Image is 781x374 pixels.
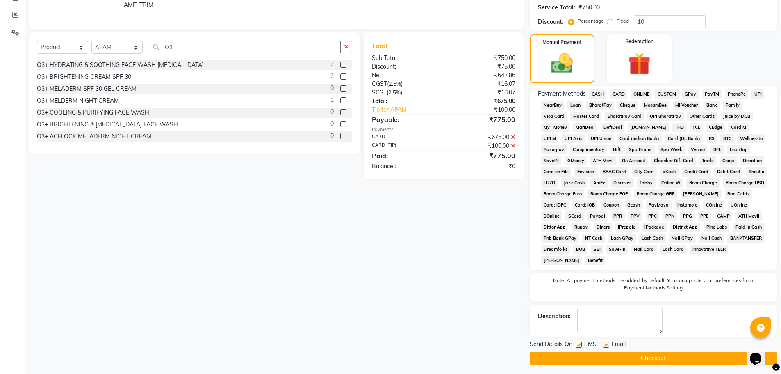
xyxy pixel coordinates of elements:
span: bKash [660,167,679,177]
span: Instamojo [675,200,700,210]
div: ₹675.00 [444,97,521,106]
span: LoanTap [727,145,750,154]
span: SaveIN [541,156,562,165]
span: Lash Card [660,245,687,254]
span: Debit Card [714,167,742,177]
span: AmEx [590,178,608,188]
span: Donation [740,156,764,165]
span: MosamBee [642,101,669,110]
span: TCL [690,123,703,132]
span: Jazz Cash [561,178,587,188]
span: Razorpay [541,145,567,154]
span: LUZO [541,178,558,188]
span: Card: IOB [572,200,597,210]
span: Room Charge USD [723,178,767,188]
span: Dittor App [541,223,569,232]
span: Master Card [570,112,601,121]
div: O3+ MELADERM SPF 30 GEL CREAM [37,85,137,93]
span: BRAC Card [600,167,628,177]
span: Save-In [606,245,628,254]
span: Lash GPay [608,234,636,243]
span: ATH Movil [735,211,762,221]
span: PPV [628,211,642,221]
div: Balance : [366,162,444,171]
div: ₹100.00 [444,142,521,150]
div: Paid: [366,151,444,161]
span: [DOMAIN_NAME] [628,123,669,132]
span: 2 [330,72,334,80]
span: PayMaya [646,200,672,210]
span: PPE [698,211,711,221]
span: CASH [589,89,607,99]
span: [PERSON_NAME] [681,189,722,199]
span: Comp [720,156,737,165]
span: GPay [682,89,699,99]
label: Percentage [578,17,604,25]
span: 0 [330,119,334,128]
span: UOnline [728,200,749,210]
span: MI Voucher [673,101,701,110]
span: Other Cards [687,112,717,121]
div: Payable: [366,115,444,124]
span: Room Charge GBP [634,189,677,199]
label: Note: All payment methods are added, by default. You can update your preferences from [538,277,769,295]
span: Gcash [625,200,643,210]
span: Visa Card [541,112,567,121]
span: ONLINE [631,89,652,99]
div: O3+ BRIGHTENING CREAM SPF 30 [37,73,131,81]
span: Diners [594,223,612,232]
span: Shoutlo [746,167,767,177]
span: 2.5% [389,80,401,87]
span: UPI Union [588,134,614,143]
div: ₹16.07 [444,88,521,97]
span: Card M [728,123,749,132]
div: O3+ BRIGHTENING & [MEDICAL_DATA] FACE WASH [37,120,178,129]
span: Pnb Bank GPay [541,234,579,243]
div: ₹675.00 [444,133,521,142]
div: ₹750.00 [578,3,600,12]
span: Room Charge EGP [587,189,631,199]
span: 0 [330,108,334,116]
span: Nail Card [631,245,657,254]
span: GMoney [565,156,587,165]
div: ₹775.00 [444,151,521,161]
iframe: chat widget [747,341,773,366]
span: BTC [720,134,734,143]
span: CARD [610,89,627,99]
span: Bad Debts [725,189,752,199]
span: BharatPay Card [605,112,644,121]
div: Service Total: [538,3,575,12]
div: O3+ ACELOCK MELADERM NIGHT CREAM [37,132,151,141]
span: Bank [704,101,720,110]
span: Cheque [617,101,638,110]
span: Dreamfolks [541,245,570,254]
span: Email [612,340,626,350]
div: Discount: [538,18,563,26]
span: PayTM [702,89,722,99]
span: CEdge [706,123,725,132]
span: UPI [751,89,764,99]
span: Paypal [587,211,608,221]
span: Loan [567,101,583,110]
label: Payment Methods Setting [624,284,683,291]
span: Chamber Gift Card [651,156,696,165]
div: O3+ MELDERM NIGHT CREAM [37,96,119,105]
span: [PERSON_NAME] [541,256,582,265]
img: _gift.svg [621,50,658,78]
button: Checkout [530,352,777,365]
span: District App [670,223,701,232]
span: NT Cash [582,234,605,243]
span: BFL [710,145,724,154]
span: Credit Card [682,167,711,177]
span: Innovative TELR [690,245,728,254]
span: Venmo [688,145,708,154]
span: CAMP [715,211,733,221]
span: SCard [565,211,584,221]
div: ₹775.00 [444,115,521,124]
div: CARD [366,133,444,142]
span: Spa Week [658,145,685,154]
span: UPI BharatPay [647,112,684,121]
span: Complimentary [570,145,607,154]
span: Online W [659,178,683,188]
a: Tip for APAM [366,106,456,114]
